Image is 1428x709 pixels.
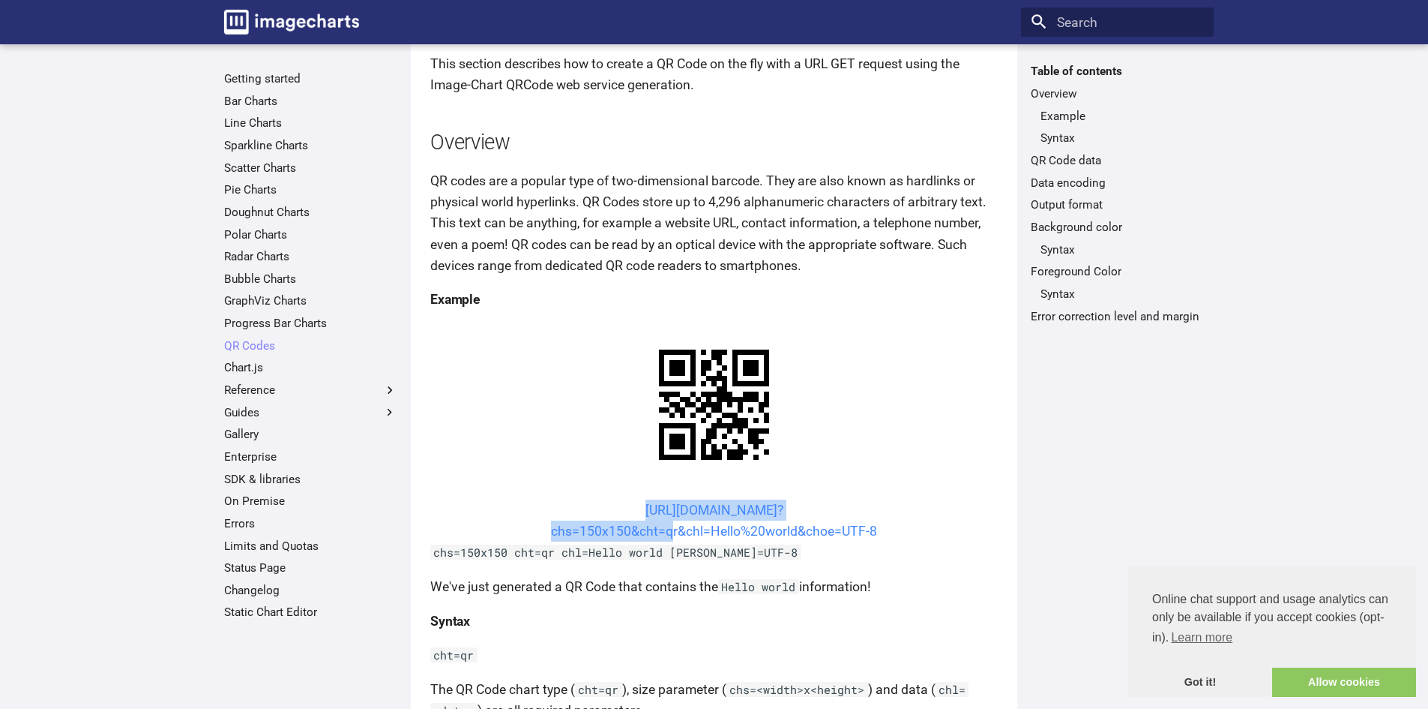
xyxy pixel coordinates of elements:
[1031,264,1204,279] a: Foreground Color
[224,449,397,464] a: Enterprise
[224,405,397,420] label: Guides
[1128,668,1272,698] a: dismiss cookie message
[224,360,397,375] a: Chart.js
[224,605,397,620] a: Static Chart Editor
[1031,176,1204,191] a: Data encoding
[430,545,801,560] code: chs=150x150 cht=qr chl=Hello world [PERSON_NAME]=UTF-8
[575,682,622,697] code: cht=qr
[224,205,397,220] a: Doughnut Charts
[224,182,397,197] a: Pie Charts
[718,579,799,594] code: Hello world
[1031,309,1204,324] a: Error correction level and margin
[1021,8,1214,38] input: Search
[1272,668,1416,698] a: allow cookies
[430,611,998,632] h4: Syntax
[1040,131,1204,146] a: Syntax
[1021,64,1214,79] label: Table of contents
[224,560,397,575] a: Status Page
[224,316,397,331] a: Progress Bar Charts
[1031,197,1204,212] a: Output format
[224,272,397,287] a: Bubble Charts
[1040,242,1204,257] a: Syntax
[224,10,359,35] img: logo
[1031,220,1204,235] a: Background color
[224,338,397,353] a: QR Codes
[224,249,397,264] a: Radar Charts
[1128,566,1416,697] div: cookieconsent
[224,138,397,153] a: Sparkline Charts
[1169,626,1235,649] a: learn more about cookies
[1031,86,1204,101] a: Overview
[224,94,397,109] a: Bar Charts
[224,227,397,242] a: Polar Charts
[1152,590,1392,649] span: Online chat support and usage analytics can only be available if you accept cookies (opt-in).
[726,682,868,697] code: chs=<width>x<height>
[1040,287,1204,302] a: Syntax
[430,53,998,95] p: This section describes how to create a QR Code on the fly with a URL GET request using the Image-...
[633,323,795,486] img: chart
[1031,242,1204,257] nav: Background color
[224,472,397,487] a: SDK & libraries
[430,576,998,597] p: We've just generated a QR Code that contains the information!
[1031,109,1204,146] nav: Overview
[1040,109,1204,124] a: Example
[1031,287,1204,302] nav: Foreground Color
[430,647,477,662] code: cht=qr
[1031,153,1204,168] a: QR Code data
[224,427,397,442] a: Gallery
[224,516,397,531] a: Errors
[224,116,397,131] a: Line Charts
[224,494,397,509] a: On Premise
[217,3,366,41] a: Image-Charts documentation
[224,383,397,398] label: Reference
[430,289,998,310] h4: Example
[551,503,877,539] a: [URL][DOMAIN_NAME]?chs=150x150&cht=qr&chl=Hello%20world&choe=UTF-8
[430,170,998,276] p: QR codes are a popular type of two-dimensional barcode. They are also known as hardlinks or physi...
[430,128,998,158] h2: Overview
[1021,64,1214,323] nav: Table of contents
[224,161,397,176] a: Scatter Charts
[224,539,397,554] a: Limits and Quotas
[224,583,397,598] a: Changelog
[224,71,397,86] a: Getting started
[224,293,397,308] a: GraphViz Charts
